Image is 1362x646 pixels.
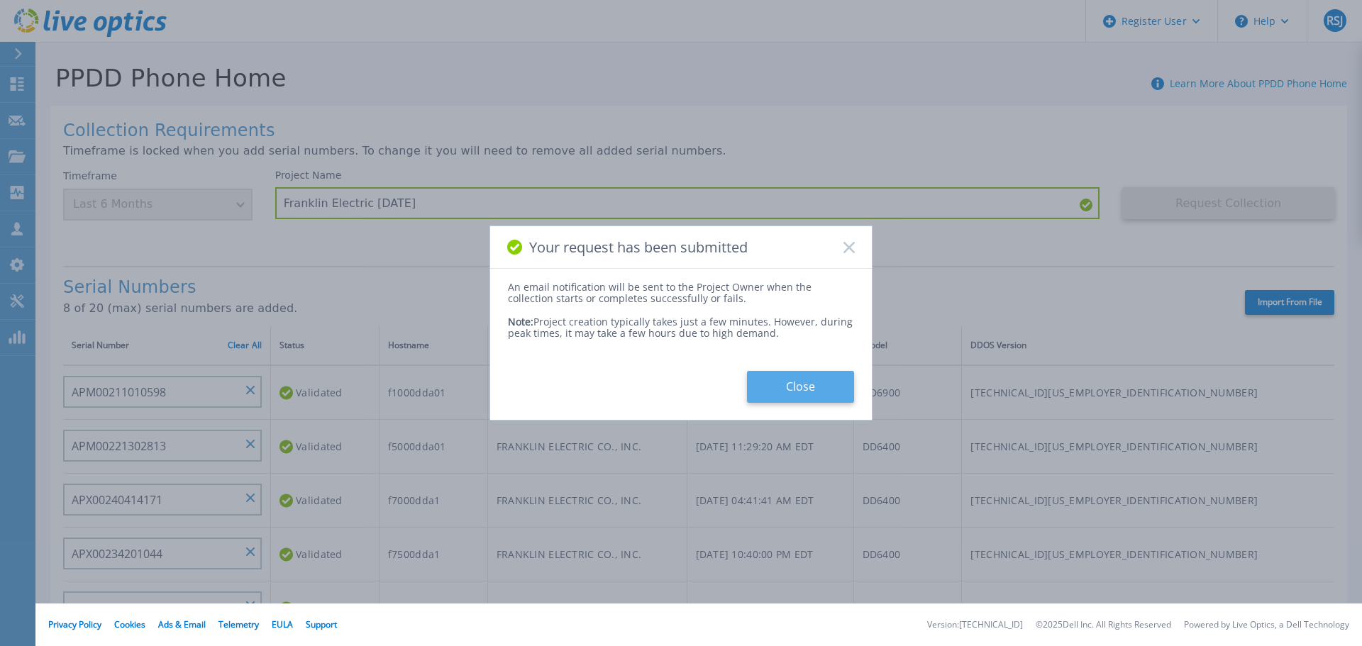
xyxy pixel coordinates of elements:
button: Close [747,371,854,403]
span: Note: [508,315,533,328]
li: Version: [TECHNICAL_ID] [927,620,1023,630]
a: Cookies [114,618,145,630]
a: Support [306,618,337,630]
li: Powered by Live Optics, a Dell Technology [1184,620,1349,630]
a: Privacy Policy [48,618,101,630]
a: EULA [272,618,293,630]
a: Ads & Email [158,618,206,630]
div: Project creation typically takes just a few minutes. However, during peak times, it may take a fe... [508,305,854,339]
div: An email notification will be sent to the Project Owner when the collection starts or completes s... [508,282,854,304]
span: Your request has been submitted [529,239,748,255]
li: © 2025 Dell Inc. All Rights Reserved [1036,620,1171,630]
a: Telemetry [218,618,259,630]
